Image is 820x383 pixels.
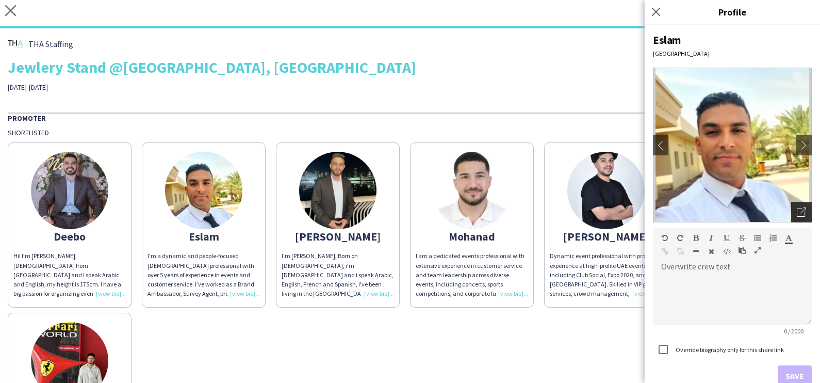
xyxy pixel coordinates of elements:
img: thumb-656f5ffb3884a.jpg [165,152,242,229]
div: Deebo [13,232,126,241]
div: Jewlery Stand @[GEOGRAPHIC_DATA], [GEOGRAPHIC_DATA] [8,59,812,75]
button: Undo [661,234,668,242]
div: [PERSON_NAME] [550,232,662,241]
img: thumb-6e3c53b9-0c96-4000-ada1-1c5502ac4be6.png [8,36,23,52]
span: 0 / 2000 [776,327,812,335]
h3: Profile [645,5,820,19]
label: Override biography only for this share link [674,346,784,354]
button: Paste as plain text [739,246,746,254]
div: I'm [PERSON_NAME], Born on [DEMOGRAPHIC_DATA], i'm [DEMOGRAPHIC_DATA] and i speak Arabic, English... [282,251,394,298]
div: Hi! I’m [PERSON_NAME], [DEMOGRAPHIC_DATA] from [GEOGRAPHIC_DATA] and I speak Arabic and English, ... [13,251,126,298]
span: THA Staffing [28,39,73,49]
div: Open photos pop-in [791,202,812,222]
button: Bold [692,234,699,242]
div: Dynamic event professional with proven experience at high-profile UAE events including Club Socia... [550,251,662,298]
div: I am a dedicated events professional with extensive experience in customer service and team leade... [416,251,528,298]
div: Promoter [8,113,812,123]
img: thumb-67759ba612905.jpg [31,152,108,229]
div: Eslam [653,33,812,47]
button: Redo [677,234,684,242]
button: Ordered List [769,234,777,242]
div: Mohanad [416,232,528,241]
button: Strikethrough [739,234,746,242]
button: Clear Formatting [708,247,715,256]
div: Shortlisted [8,128,812,137]
button: Text Color [785,234,792,242]
button: HTML Code [723,247,730,256]
button: Fullscreen [754,246,761,254]
button: Underline [723,234,730,242]
div: I’m a dynamic and people-focused [DEMOGRAPHIC_DATA] professional with over 5 years of experience ... [147,251,260,298]
div: [GEOGRAPHIC_DATA] [653,50,812,57]
button: Horizontal Line [692,247,699,256]
button: Unordered List [754,234,761,242]
img: thumb-688b2c3569cc8.jpeg [567,152,645,229]
img: thumb-6809ffec8e2e1.jpeg [299,152,376,229]
img: thumb-6486d48e7f07f.jpeg [433,152,511,229]
div: [PERSON_NAME] [282,232,394,241]
div: Eslam [147,232,260,241]
div: [DATE]-[DATE] [8,83,289,92]
img: Crew avatar or photo [653,68,812,222]
button: Italic [708,234,715,242]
